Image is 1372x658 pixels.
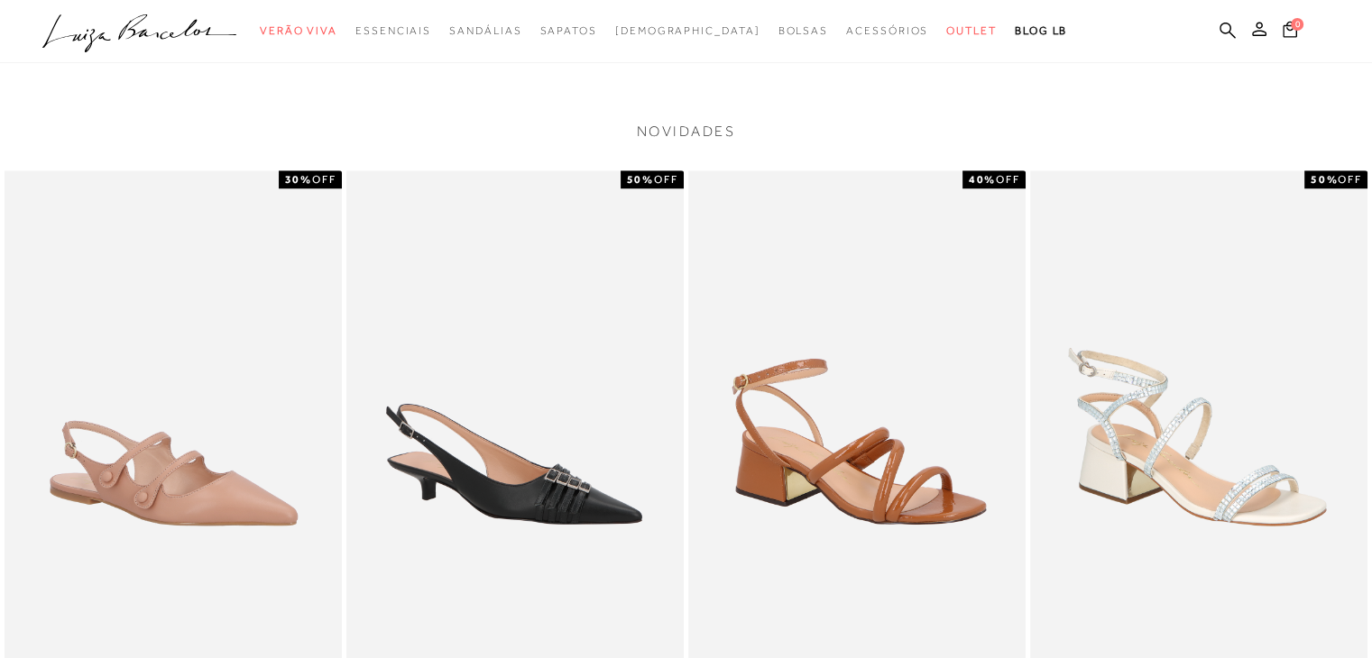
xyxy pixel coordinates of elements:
span: Outlet [946,24,997,37]
a: categoryNavScreenReaderText [946,14,997,48]
strong: 40% [968,173,996,186]
span: OFF [996,173,1020,186]
span: [DEMOGRAPHIC_DATA] [615,24,760,37]
a: categoryNavScreenReaderText [260,14,337,48]
span: 0 [1291,18,1303,31]
a: categoryNavScreenReaderText [449,14,521,48]
strong: 30% [284,173,312,186]
strong: 50% [1310,173,1338,186]
span: Sapatos [539,24,596,37]
a: categoryNavScreenReaderText [778,14,828,48]
button: 0 [1277,20,1303,44]
span: Verão Viva [260,24,337,37]
span: Essenciais [355,24,431,37]
strong: 50% [626,173,654,186]
a: categoryNavScreenReaderText [539,14,596,48]
a: BLOG LB [1015,14,1067,48]
a: categoryNavScreenReaderText [846,14,928,48]
span: Acessórios [846,24,928,37]
span: OFF [654,173,678,186]
a: categoryNavScreenReaderText [355,14,431,48]
a: noSubCategoriesText [615,14,760,48]
span: BLOG LB [1015,24,1067,37]
span: Sandálias [449,24,521,37]
span: Bolsas [778,24,828,37]
span: OFF [312,173,336,186]
span: OFF [1338,173,1362,186]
